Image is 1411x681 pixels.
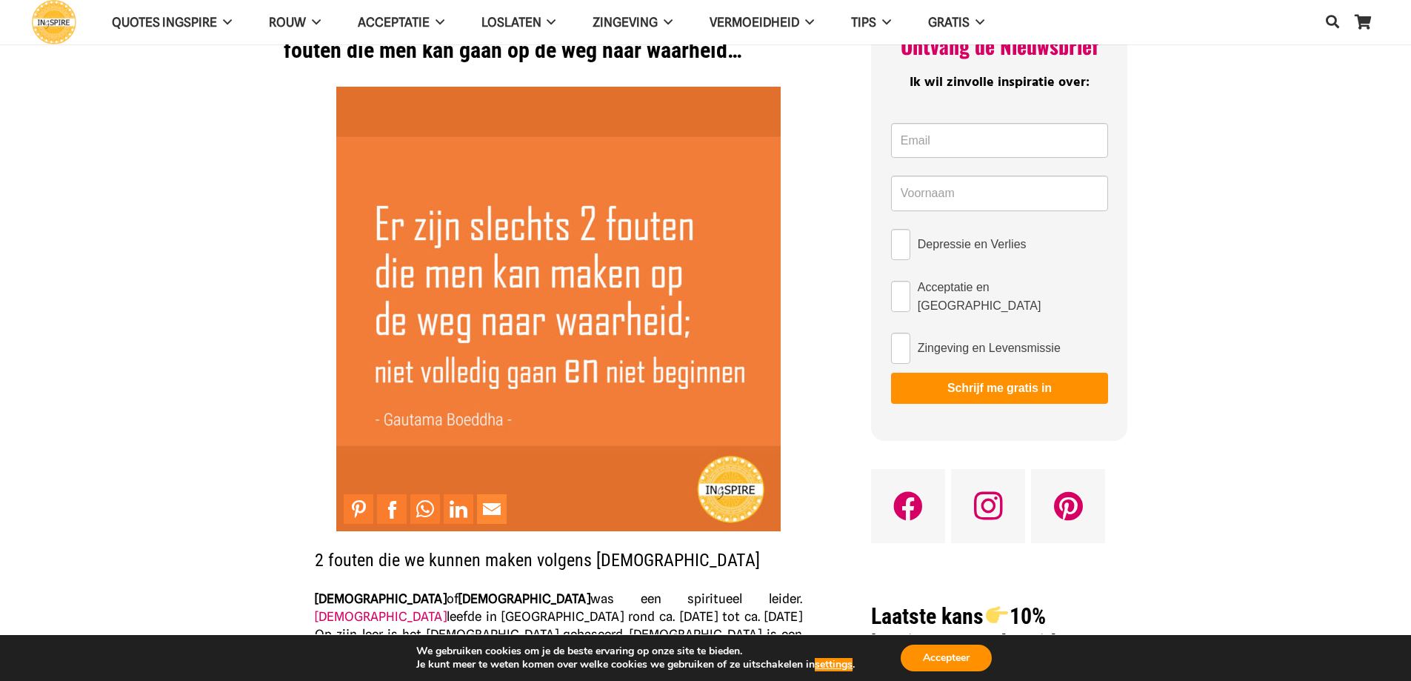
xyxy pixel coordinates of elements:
p: We gebruiken cookies om je de beste ervaring op onze site te bieden. [416,645,855,658]
img: 👉 [986,604,1008,626]
a: Share to WhatsApp [410,494,440,524]
span: Acceptatie [358,15,430,30]
span: QUOTES INGSPIRE [112,15,217,30]
li: Pinterest [344,494,377,524]
a: Pinterest [1031,469,1105,543]
span: Ontvang de Nieuwsbrief [901,30,1098,61]
input: Email [891,123,1108,159]
span: TIPS [851,15,876,30]
span: Loslaten [481,15,541,30]
span: QUOTES INGSPIRE Menu [217,4,232,41]
a: LoslatenLoslaten Menu [463,4,575,41]
li: Email This [477,494,510,524]
input: Zingeving en Levensmissie [891,333,910,364]
span: ROUW [269,15,306,30]
button: Schrijf me gratis in [891,373,1108,404]
strong: Laatste kans 10% korting [871,603,1045,656]
span: GRATIS Menu [970,4,984,41]
strong: [DEMOGRAPHIC_DATA] [458,591,590,606]
a: ZingevingZingeving Menu [574,4,691,41]
span: Loslaten Menu [541,4,556,41]
span: TIPS Menu [876,4,891,41]
a: Share to LinkedIn [444,494,473,524]
input: Voornaam [891,176,1108,211]
span: 2 fouten die we kunnen maken volgens [DEMOGRAPHIC_DATA] [315,550,760,571]
a: Instagram [951,469,1025,543]
span: Depressie en Verlies [918,235,1027,253]
input: Depressie en Verlies [891,229,910,260]
span: Acceptatie Menu [430,4,444,41]
span: of was een spiritueel leider. leefde in [GEOGRAPHIC_DATA] rond ca. [DATE] tot ca. [DATE] Op zijn ... [315,591,802,677]
input: Acceptatie en [GEOGRAPHIC_DATA] [891,281,910,312]
span: ROUW Menu [306,4,321,41]
a: VERMOEIDHEIDVERMOEIDHEID Menu [691,4,833,41]
span: Acceptatie en [GEOGRAPHIC_DATA] [918,278,1108,315]
a: GRATISGRATIS Menu [910,4,1003,41]
li: WhatsApp [410,494,444,524]
h1: met code: gids10 [871,603,1127,657]
button: Accepteer [901,645,992,671]
li: LinkedIn [444,494,477,524]
a: ROUWROUW Menu [250,4,339,41]
span: Ik wil zinvolle inspiratie over: [910,72,1090,93]
span: GRATIS [928,15,970,30]
a: Pin to Pinterest [344,494,373,524]
a: Zoeken [1318,4,1347,40]
a: AcceptatieAcceptatie Menu [339,4,463,41]
a: QUOTES INGSPIREQUOTES INGSPIRE Menu [93,4,250,41]
span: VERMOEIDHEID [710,15,799,30]
span: Zingeving Menu [658,4,673,41]
button: settings [815,658,853,671]
a: Facebook [871,469,945,543]
a: TIPSTIPS Menu [833,4,910,41]
a: [DEMOGRAPHIC_DATA] [315,609,447,624]
span: Zingeving en Levensmissie [918,339,1061,357]
a: Share to Facebook [377,494,407,524]
a: Mail to Email This [477,494,507,524]
span: VERMOEIDHEID Menu [799,4,814,41]
span: Zingeving [593,15,658,30]
strong: [DEMOGRAPHIC_DATA] [315,591,447,606]
li: Facebook [377,494,410,524]
p: Je kunt meer te weten komen over welke cookies we gebruiken of ze uitschakelen in . [416,658,855,671]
